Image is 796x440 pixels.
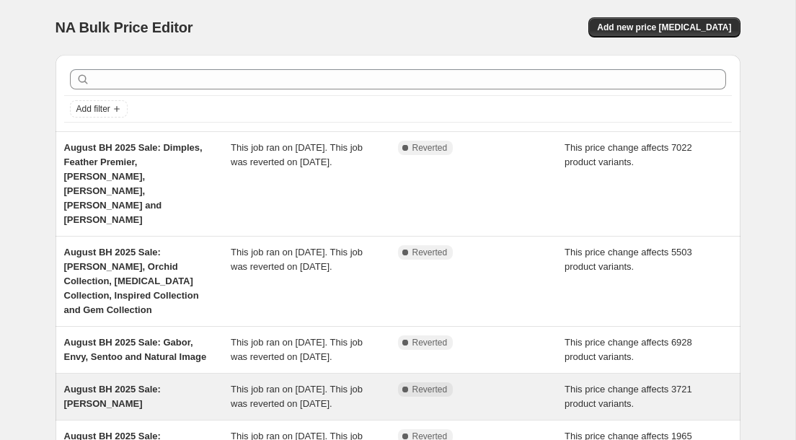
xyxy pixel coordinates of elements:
[70,100,128,118] button: Add filter
[231,337,363,362] span: This job ran on [DATE]. This job was reverted on [DATE].
[56,19,193,35] span: NA Bulk Price Editor
[64,142,203,225] span: August BH 2025 Sale: Dimples, Feather Premier, [PERSON_NAME], [PERSON_NAME], [PERSON_NAME] and [P...
[588,17,740,38] button: Add new price [MEDICAL_DATA]
[64,337,207,362] span: August BH 2025 Sale: Gabor, Envy, Sentoo and Natural Image
[412,337,448,348] span: Reverted
[565,142,692,167] span: This price change affects 7022 product variants.
[412,247,448,258] span: Reverted
[231,247,363,272] span: This job ran on [DATE]. This job was reverted on [DATE].
[64,247,199,315] span: August BH 2025 Sale: [PERSON_NAME], Orchid Collection, [MEDICAL_DATA] Collection, Inspired Collec...
[231,142,363,167] span: This job ran on [DATE]. This job was reverted on [DATE].
[76,103,110,115] span: Add filter
[412,142,448,154] span: Reverted
[597,22,731,33] span: Add new price [MEDICAL_DATA]
[412,384,448,395] span: Reverted
[231,384,363,409] span: This job ran on [DATE]. This job was reverted on [DATE].
[565,337,692,362] span: This price change affects 6928 product variants.
[565,247,692,272] span: This price change affects 5503 product variants.
[64,384,161,409] span: August BH 2025 Sale: [PERSON_NAME]
[565,384,692,409] span: This price change affects 3721 product variants.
